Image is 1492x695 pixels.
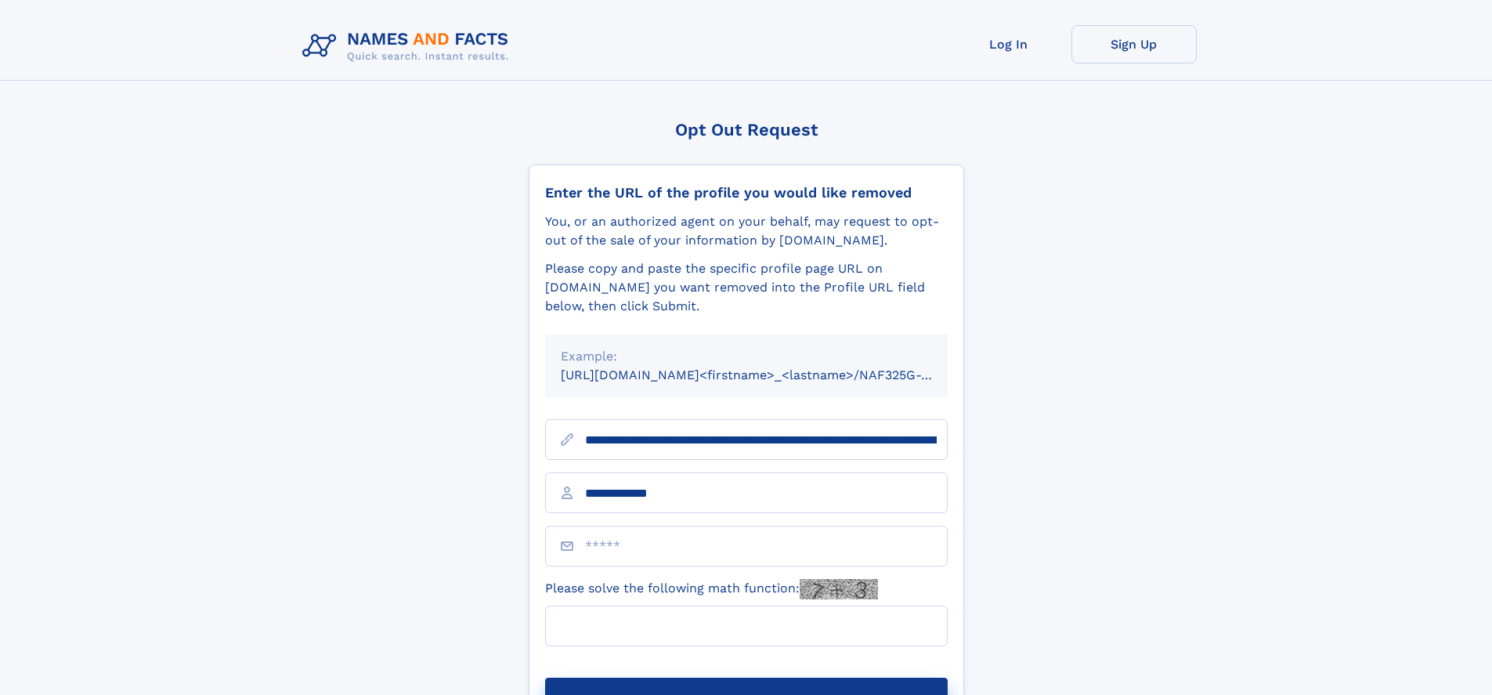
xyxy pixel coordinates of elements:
div: Example: [561,347,932,366]
a: Sign Up [1071,25,1197,63]
label: Please solve the following math function: [545,579,878,599]
div: Enter the URL of the profile you would like removed [545,184,948,201]
img: Logo Names and Facts [296,25,522,67]
a: Log In [946,25,1071,63]
div: Please copy and paste the specific profile page URL on [DOMAIN_NAME] you want removed into the Pr... [545,259,948,316]
small: [URL][DOMAIN_NAME]<firstname>_<lastname>/NAF325G-xxxxxxxx [561,367,977,382]
div: Opt Out Request [529,120,964,139]
div: You, or an authorized agent on your behalf, may request to opt-out of the sale of your informatio... [545,212,948,250]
